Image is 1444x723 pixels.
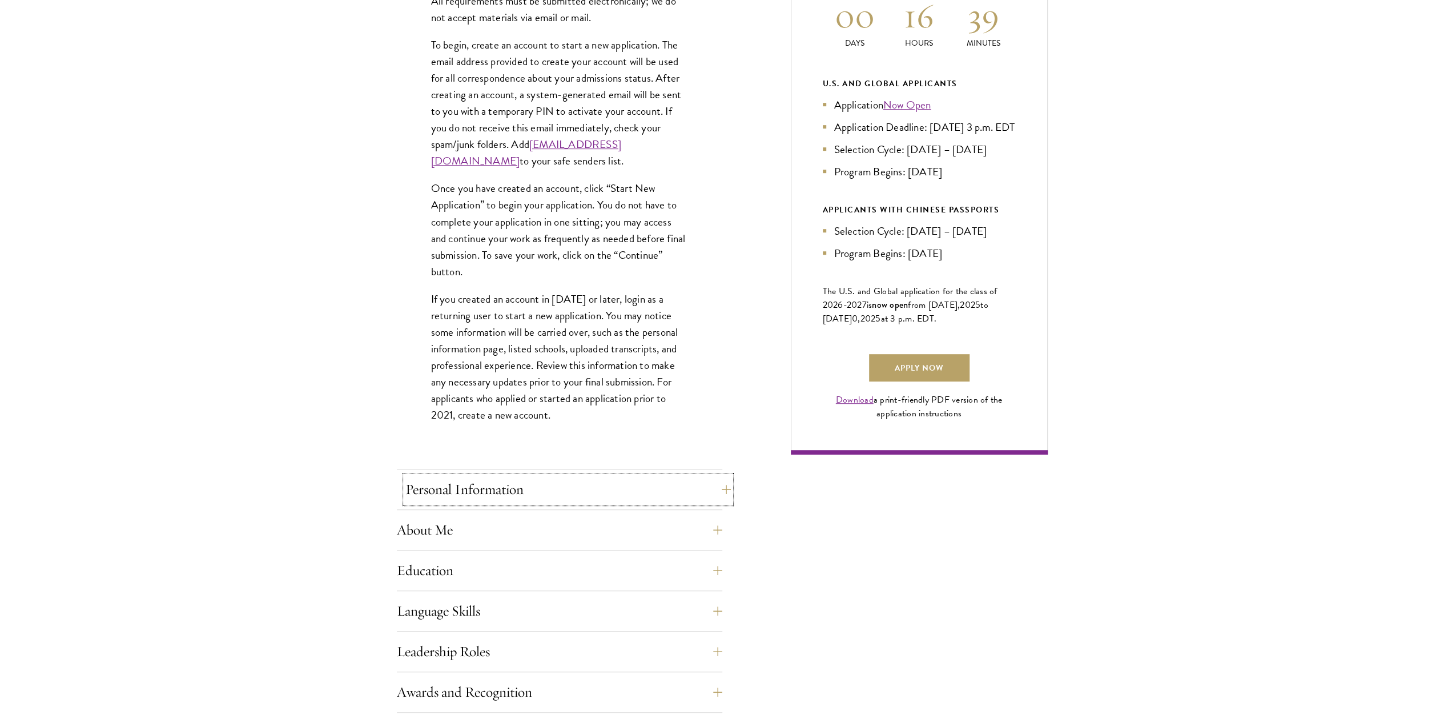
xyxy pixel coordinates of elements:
[872,298,908,311] span: now open
[823,97,1016,113] li: Application
[823,141,1016,158] li: Selection Cycle: [DATE] – [DATE]
[397,597,722,625] button: Language Skills
[823,284,997,312] span: The U.S. and Global application for the class of 202
[397,638,722,665] button: Leadership Roles
[960,298,975,312] span: 202
[823,245,1016,262] li: Program Begins: [DATE]
[883,97,931,113] a: Now Open
[951,37,1016,49] p: Minutes
[860,312,876,326] span: 202
[397,678,722,706] button: Awards and Recognition
[397,516,722,544] button: About Me
[862,298,867,312] span: 7
[836,393,874,407] a: Download
[823,393,1016,420] div: a print-friendly PDF version of the application instructions
[823,77,1016,91] div: U.S. and Global Applicants
[823,163,1016,180] li: Program Begins: [DATE]
[869,354,970,381] a: Apply Now
[397,557,722,584] button: Education
[858,312,860,326] span: ,
[881,312,937,326] span: at 3 p.m. EDT.
[852,312,858,326] span: 0
[823,223,1016,239] li: Selection Cycle: [DATE] – [DATE]
[823,203,1016,217] div: APPLICANTS WITH CHINESE PASSPORTS
[887,37,951,49] p: Hours
[867,298,872,312] span: is
[405,476,731,503] button: Personal Information
[431,136,621,169] a: [EMAIL_ADDRESS][DOMAIN_NAME]
[875,312,880,326] span: 5
[431,37,688,170] p: To begin, create an account to start a new application. The email address provided to create your...
[823,37,887,49] p: Days
[823,119,1016,135] li: Application Deadline: [DATE] 3 p.m. EDT
[823,298,988,326] span: to [DATE]
[431,180,688,279] p: Once you have created an account, click “Start New Application” to begin your application. You do...
[975,298,980,312] span: 5
[838,298,843,312] span: 6
[431,291,688,424] p: If you created an account in [DATE] or later, login as a returning user to start a new applicatio...
[843,298,862,312] span: -202
[908,298,960,312] span: from [DATE],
